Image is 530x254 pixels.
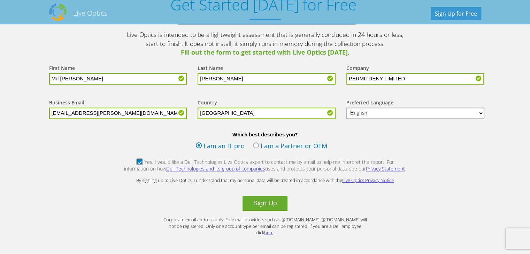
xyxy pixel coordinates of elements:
[166,165,265,172] a: Dell Technologies and its group of companies
[198,65,223,73] label: Last Name
[49,99,84,108] label: Business Email
[431,7,481,20] a: Sign Up for Free
[198,108,336,119] input: Start typing to search for a country
[243,196,287,211] button: Sign Up
[264,229,274,236] a: here
[49,65,75,73] label: First Name
[342,177,394,183] a: Live Optics Privacy Notice
[196,141,245,152] label: I am an IT pro
[126,30,405,57] p: Live Optics is intended to be a lightweight assessment that is generally concluded in 24 hours or...
[126,48,405,57] span: Fill out the form to get started with Live Optics [DATE].
[49,3,67,21] img: Dell Dpack
[124,159,407,174] label: Yes, I would like a Dell Technologies Live Optics expert to contact me by email to help me interp...
[346,65,369,73] label: Company
[42,131,488,138] b: Which best describes you?
[198,99,217,108] label: Country
[161,216,370,236] p: Corporate email address only. Free mail providers such as @[DOMAIN_NAME], @[DOMAIN_NAME] will not...
[346,99,393,108] label: Preferred Language
[126,177,405,184] p: By signing up to Live Optics, I understand that my personal data will be treated in accordance wi...
[366,165,405,172] a: Privacy Statement
[253,141,328,152] label: I am a Partner or OEM
[73,8,107,18] h2: Live Optics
